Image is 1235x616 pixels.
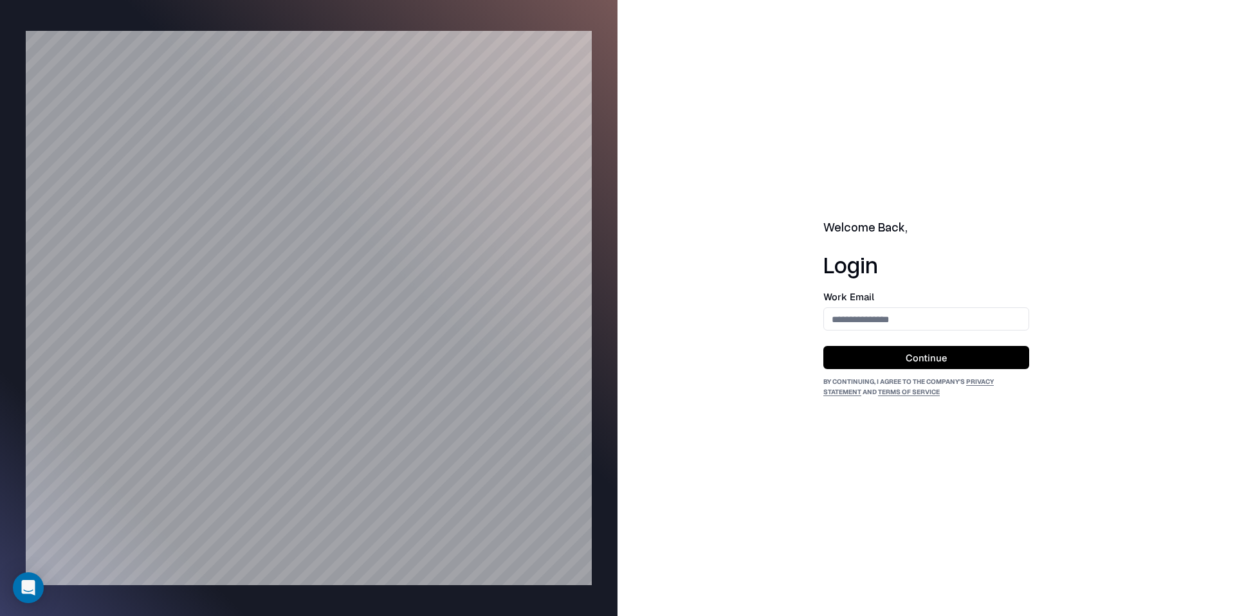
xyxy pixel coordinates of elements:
[823,377,1029,397] div: By continuing, I agree to the Company's and
[823,251,1029,277] h1: Login
[823,293,1029,302] label: Work Email
[13,572,44,603] div: Open Intercom Messenger
[823,219,1029,237] h2: Welcome Back,
[823,346,1029,369] button: Continue
[878,388,940,396] a: Terms of Service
